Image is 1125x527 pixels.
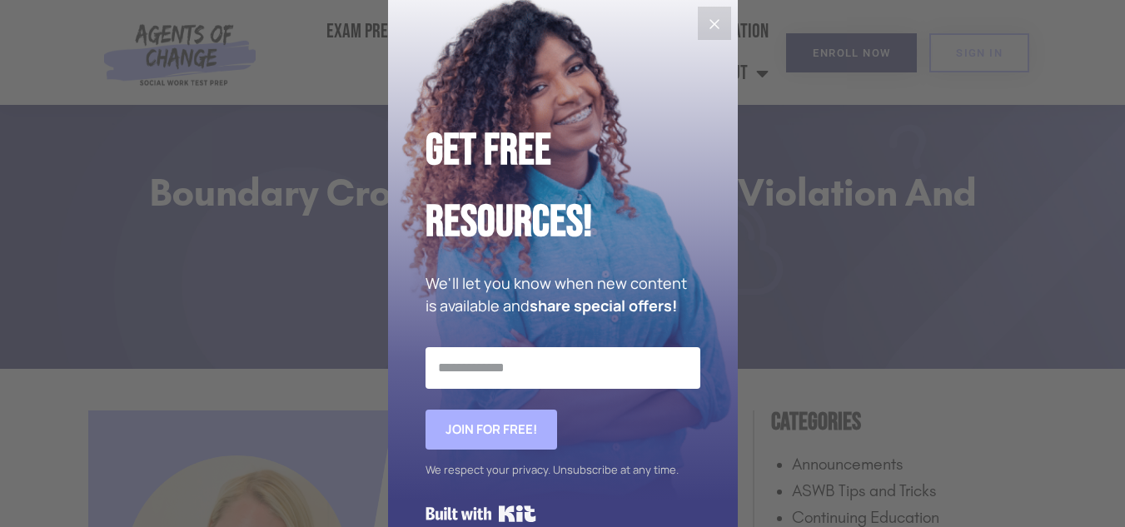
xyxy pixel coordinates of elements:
input: Email Address [426,347,700,389]
p: We'll let you know when new content is available and [426,272,700,317]
div: We respect your privacy. Unsubscribe at any time. [426,458,700,482]
button: Join for FREE! [426,410,557,450]
h2: Get Free Resources! [426,115,700,259]
button: Close [698,7,731,40]
strong: share special offers! [530,296,677,316]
